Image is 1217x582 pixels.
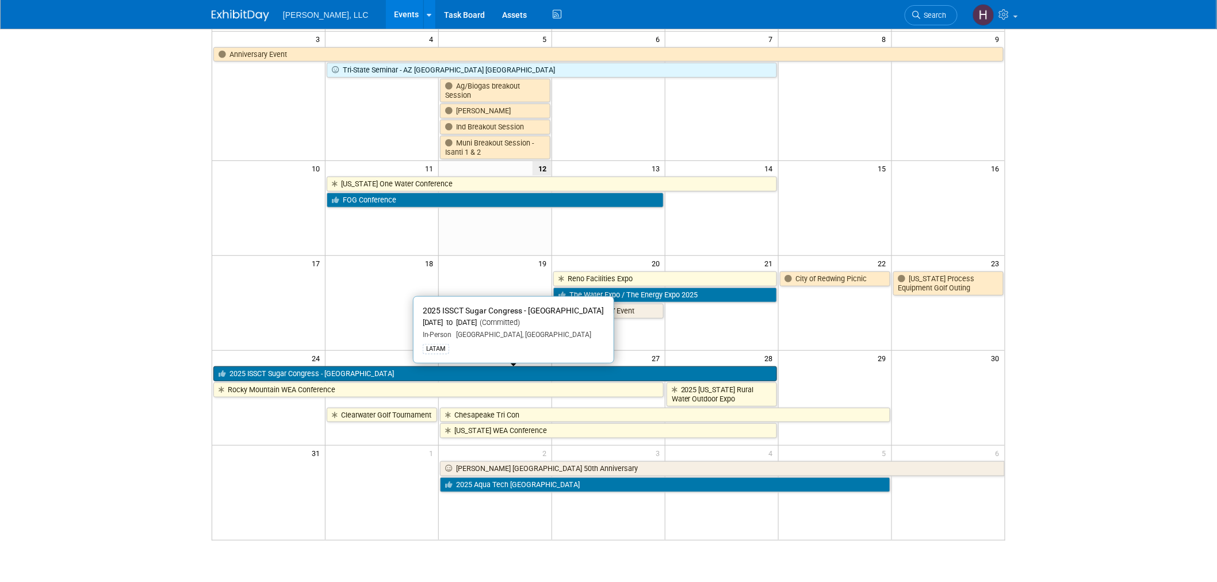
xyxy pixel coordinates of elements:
span: 2025 ISSCT Sugar Congress - [GEOGRAPHIC_DATA] [423,306,604,315]
a: Muni Breakout Session - Isanti 1 & 2 [440,136,550,159]
span: 21 [764,256,778,270]
span: Search [920,11,947,20]
span: 29 [877,351,891,365]
span: 14 [764,161,778,175]
span: 3 [655,446,665,460]
span: [PERSON_NAME], LLC [283,10,369,20]
a: 2025 ISSCT Sugar Congress - [GEOGRAPHIC_DATA] [213,366,777,381]
span: 5 [541,32,552,46]
span: 31 [311,446,325,460]
a: [US_STATE] One Water Conference [327,177,776,192]
span: 8 [881,32,891,46]
span: 15 [877,161,891,175]
span: 5 [881,446,891,460]
a: [US_STATE] WEA Conference [440,423,777,438]
div: LATAM [423,344,449,354]
span: 22 [877,256,891,270]
span: 20 [650,256,665,270]
span: 30 [990,351,1005,365]
a: Clearwater Golf Tournament [327,408,437,423]
span: 10 [311,161,325,175]
a: [PERSON_NAME] [440,104,550,118]
span: 27 [650,351,665,365]
a: 2025 Aqua Tech [GEOGRAPHIC_DATA] [440,477,890,492]
span: 6 [655,32,665,46]
a: FOG Conference [327,193,664,208]
span: 19 [537,256,552,270]
a: City of Redwing Picnic [780,271,890,286]
span: 2 [541,446,552,460]
span: 4 [768,446,778,460]
span: 13 [650,161,665,175]
div: [DATE] to [DATE] [423,318,604,328]
a: Chesapeake Tri Con [440,408,890,423]
span: 16 [990,161,1005,175]
span: 23 [990,256,1005,270]
a: Ind Breakout Session [440,120,550,135]
a: Reno Facilities Expo [553,271,777,286]
span: (Committed) [477,318,521,327]
span: 11 [424,161,438,175]
a: The Water Expo / The Energy Expo 2025 [553,288,777,303]
span: 18 [424,256,438,270]
span: In-Person [423,331,452,339]
span: [GEOGRAPHIC_DATA], [GEOGRAPHIC_DATA] [452,331,592,339]
span: 1 [428,446,438,460]
a: Anniversary Event [213,47,1004,62]
span: 17 [311,256,325,270]
a: Ag/Biogas breakout Session [440,79,550,102]
a: Search [905,5,958,25]
span: 6 [994,446,1005,460]
img: ExhibitDay [212,10,269,21]
span: 3 [315,32,325,46]
span: 12 [533,161,552,175]
a: [US_STATE] Process Equipment Golf Outing [893,271,1004,295]
span: 7 [768,32,778,46]
span: 4 [428,32,438,46]
span: 28 [764,351,778,365]
a: 2025 [US_STATE] Rural Water Outdoor Expo [667,382,777,406]
a: Tri-State Seminar - AZ [GEOGRAPHIC_DATA] [GEOGRAPHIC_DATA] [327,63,776,78]
span: 9 [994,32,1005,46]
a: Rocky Mountain WEA Conference [213,382,664,397]
span: 24 [311,351,325,365]
a: [PERSON_NAME] [GEOGRAPHIC_DATA] 50th Anniversary [440,461,1005,476]
img: Hannah Mulholland [973,4,994,26]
